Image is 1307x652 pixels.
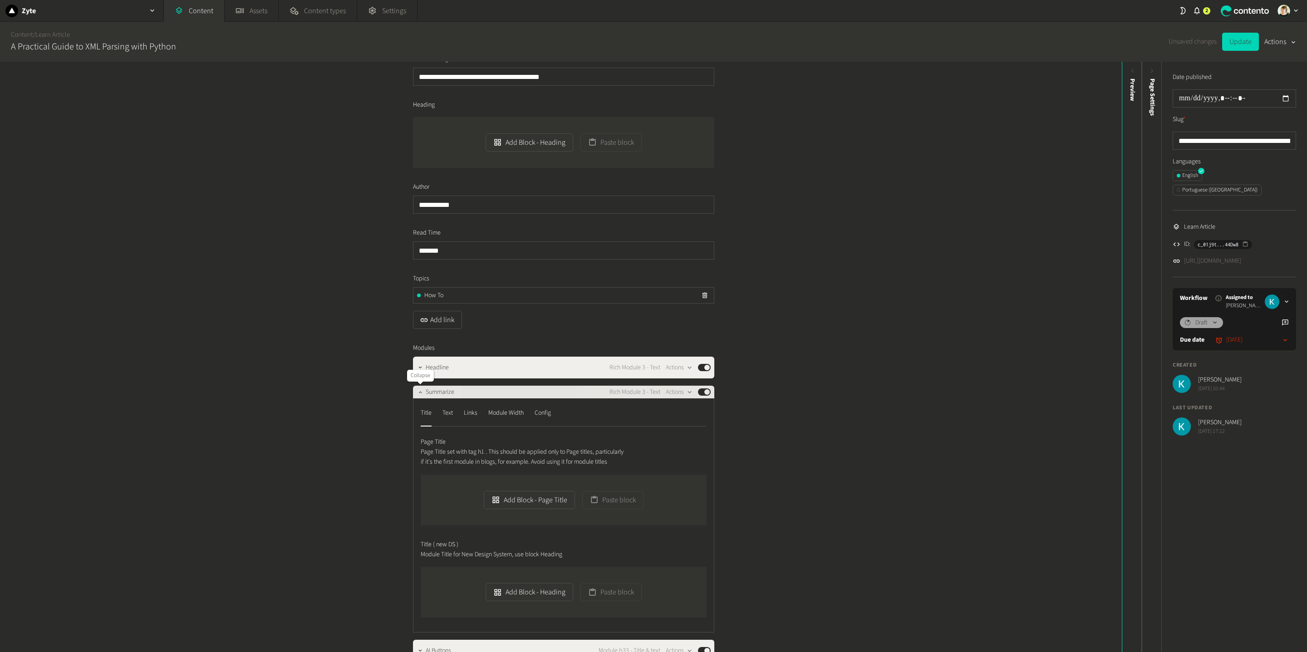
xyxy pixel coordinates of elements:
[1173,170,1202,181] button: English
[1180,317,1223,328] button: Draft
[1278,5,1290,17] img: Linda Giuliano
[666,362,693,373] button: Actions
[424,291,443,300] span: How To
[421,406,432,420] div: Title
[1177,172,1198,180] div: English
[1173,73,1212,82] label: Date published
[413,100,435,110] span: Heading
[1226,294,1261,302] span: Assigned to
[413,343,435,353] span: Modules
[1148,78,1157,116] span: Page Settings
[464,406,477,420] div: Links
[11,30,33,39] a: Content
[1198,418,1242,427] span: [PERSON_NAME]
[1180,335,1204,345] label: Due date
[421,447,627,467] p: Page Title set with tag h1 . This should be applied only to Page titles, particularly if it's the...
[35,30,70,39] a: Learn Article
[421,437,446,447] span: Page Title
[1194,240,1252,249] button: c_01j9t...44Dw8
[580,583,642,601] button: Paste block
[488,406,524,420] div: Module Width
[1180,294,1208,303] a: Workflow
[1173,185,1262,196] button: Portuguese ([GEOGRAPHIC_DATA])
[426,387,454,397] span: Summarize
[1264,33,1296,51] button: Actions
[1184,256,1241,266] a: [URL][DOMAIN_NAME]
[1173,404,1296,412] h4: Last updated
[1177,186,1258,194] div: Portuguese ([GEOGRAPHIC_DATA])
[1173,157,1296,167] label: Languages
[1195,318,1208,328] span: Draft
[1226,335,1243,345] time: [DATE]
[535,406,551,420] div: Config
[1173,115,1186,124] label: Slug
[413,228,441,238] span: Read Time
[484,491,575,509] button: Add Block - Page Title
[1222,33,1259,51] button: Update
[1184,222,1215,232] span: Learn Article
[5,5,18,17] img: Zyte
[609,387,660,397] span: Rich Module 3 - Text
[666,387,693,397] button: Actions
[413,182,429,192] span: Author
[1173,361,1296,369] h4: Created
[486,583,573,601] button: Add Block - Heading
[1198,240,1238,249] span: c_01j9t...44Dw8
[1265,294,1279,309] img: Karlo Jedud
[413,311,462,329] button: Add link
[609,363,660,373] span: Rich Module 3 - Text
[11,40,176,54] h2: A Practical Guide to XML Parsing with Python
[1128,78,1137,101] div: Preview
[1205,7,1208,15] span: 2
[421,540,458,549] span: Title ( new DS )
[1173,375,1191,393] img: Karlo Jedud
[1198,385,1242,393] span: [DATE] 10:44
[486,133,573,152] button: Add Block - Heading
[1173,417,1191,436] img: Karlo Jedud
[1226,302,1261,310] span: [PERSON_NAME]
[1198,427,1242,436] span: [DATE] 17:12
[33,30,35,39] span: /
[1184,240,1190,249] span: ID:
[442,406,453,420] div: Text
[382,5,406,16] span: Settings
[413,274,429,284] span: Topics
[580,133,642,152] button: Paste block
[407,370,434,382] div: Collapse
[22,5,36,16] h2: Zyte
[582,491,644,509] button: Paste block
[1198,375,1242,385] span: [PERSON_NAME]
[1169,37,1217,47] span: Unsaved changes
[421,549,627,559] p: Module Title for New Design System, use block Heading
[304,5,346,16] span: Content types
[426,363,449,373] span: Headline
